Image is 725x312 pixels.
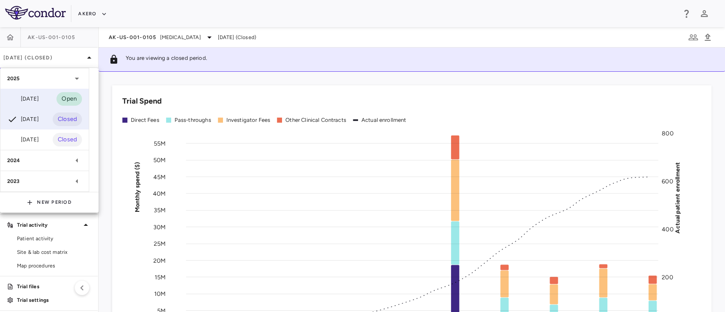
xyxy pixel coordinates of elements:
[7,157,20,164] p: 2024
[27,196,72,209] button: New Period
[7,114,39,124] div: [DATE]
[0,171,89,191] div: 2023
[53,115,82,124] span: Closed
[7,94,39,104] div: [DATE]
[7,177,20,185] p: 2023
[53,135,82,144] span: Closed
[0,150,89,171] div: 2024
[0,68,89,89] div: 2025
[7,135,39,145] div: [DATE]
[7,75,20,82] p: 2025
[56,94,82,104] span: Open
